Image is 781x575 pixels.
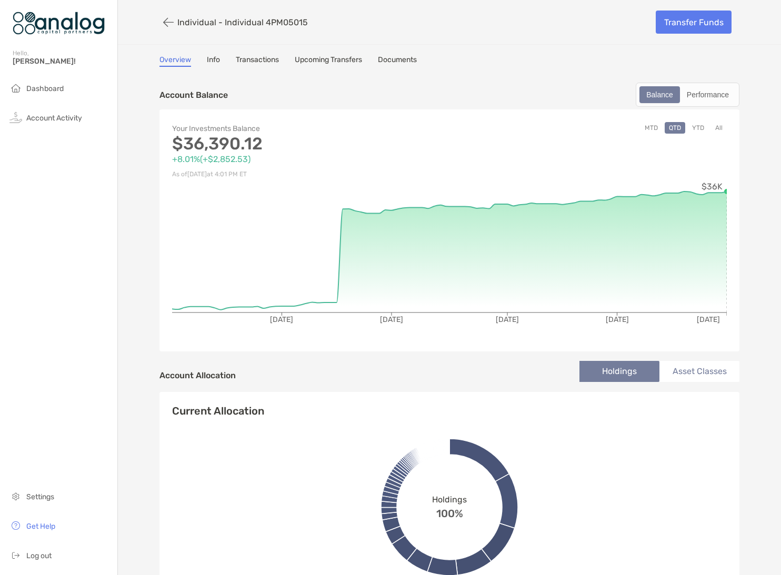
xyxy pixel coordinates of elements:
[640,87,679,102] div: Balance
[159,88,228,102] p: Account Balance
[711,122,727,134] button: All
[159,370,236,380] h4: Account Allocation
[26,84,64,93] span: Dashboard
[9,549,22,561] img: logout icon
[236,55,279,67] a: Transactions
[207,55,220,67] a: Info
[606,315,629,324] tspan: [DATE]
[172,122,449,135] p: Your Investments Balance
[26,522,55,531] span: Get Help
[172,168,449,181] p: As of [DATE] at 4:01 PM ET
[172,153,449,166] p: +8.01% ( +$2,852.53 )
[579,361,659,382] li: Holdings
[177,17,308,27] p: Individual - Individual 4PM05015
[688,122,708,134] button: YTD
[26,114,82,123] span: Account Activity
[26,492,54,501] span: Settings
[432,495,467,505] span: Holdings
[436,505,463,520] span: 100%
[378,55,417,67] a: Documents
[659,361,739,382] li: Asset Classes
[13,4,105,42] img: Zoe Logo
[295,55,362,67] a: Upcoming Transfers
[656,11,732,34] a: Transfer Funds
[159,55,191,67] a: Overview
[9,111,22,124] img: activity icon
[9,82,22,94] img: household icon
[702,181,723,191] tspan: $36K
[640,122,662,134] button: MTD
[26,551,52,560] span: Log out
[9,519,22,532] img: get-help icon
[665,122,685,134] button: QTD
[496,315,519,324] tspan: [DATE]
[172,137,449,150] p: $36,390.12
[697,315,720,324] tspan: [DATE]
[636,83,739,107] div: segmented control
[13,57,111,66] span: [PERSON_NAME]!
[380,315,403,324] tspan: [DATE]
[9,490,22,502] img: settings icon
[681,87,735,102] div: Performance
[270,315,293,324] tspan: [DATE]
[172,405,264,417] h4: Current Allocation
